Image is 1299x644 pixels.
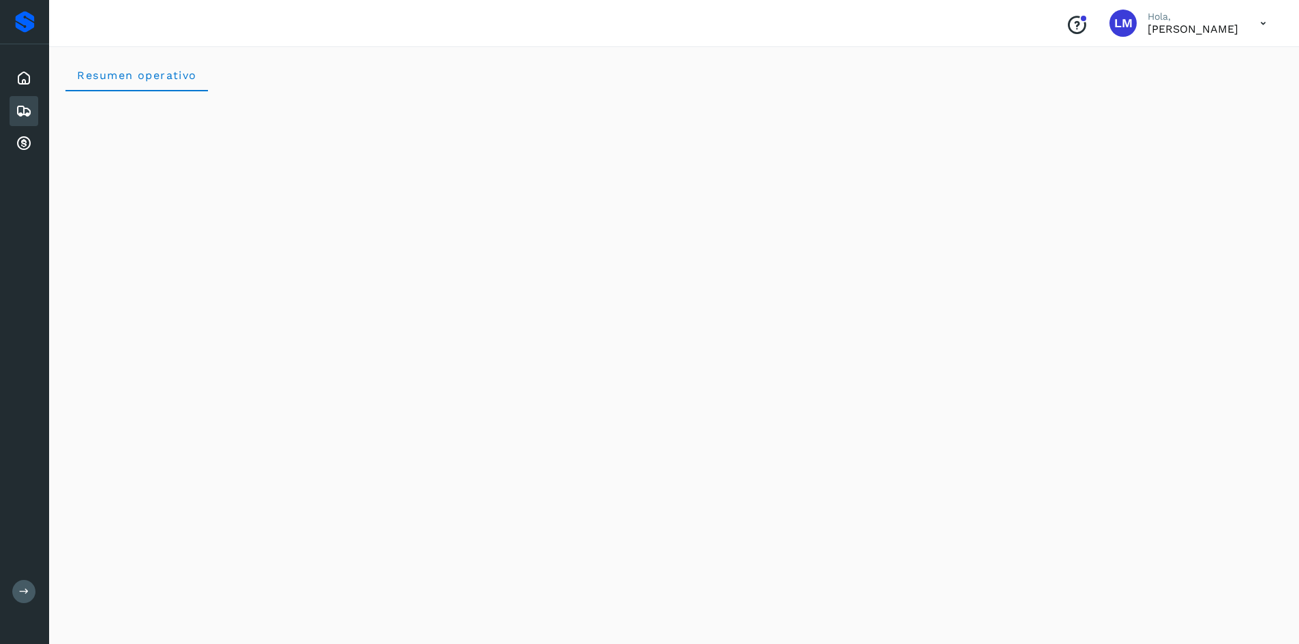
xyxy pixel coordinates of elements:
[10,96,38,126] div: Embarques
[1148,11,1238,22] p: Hola,
[1148,22,1238,35] p: Lilia Mercado Morales
[10,63,38,93] div: Inicio
[76,69,197,82] span: Resumen operativo
[10,129,38,159] div: Cuentas por cobrar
